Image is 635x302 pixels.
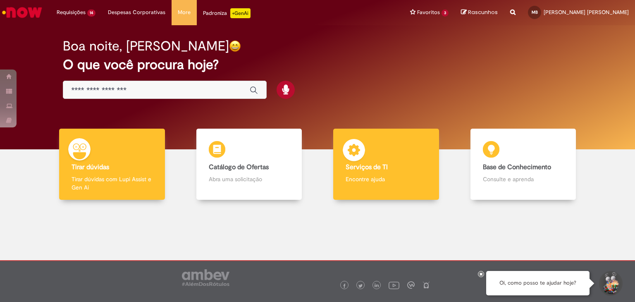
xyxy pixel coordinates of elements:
div: Padroniza [203,8,251,18]
p: Abra uma solicitação [209,175,290,183]
span: [PERSON_NAME] [PERSON_NAME] [544,9,629,16]
img: logo_footer_ambev_rotulo_gray.png [182,269,229,286]
h2: Boa noite, [PERSON_NAME] [63,39,229,53]
img: ServiceNow [1,4,43,21]
span: 14 [87,10,95,17]
span: 3 [442,10,449,17]
img: logo_footer_twitter.png [358,284,363,288]
span: Requisições [57,8,86,17]
a: Tirar dúvidas Tirar dúvidas com Lupi Assist e Gen Ai [43,129,181,200]
img: logo_footer_naosei.png [423,281,430,289]
button: Iniciar Conversa de Suporte [598,271,623,296]
a: Serviços de TI Encontre ajuda [317,129,455,200]
span: Despesas Corporativas [108,8,165,17]
div: Oi, como posso te ajudar hoje? [486,271,590,295]
p: Tirar dúvidas com Lupi Assist e Gen Ai [72,175,153,192]
h2: O que você procura hoje? [63,58,573,72]
p: Consulte e aprenda [483,175,564,183]
b: Tirar dúvidas [72,163,109,171]
p: +GenAi [230,8,251,18]
img: logo_footer_youtube.png [389,280,399,290]
span: Favoritos [417,8,440,17]
a: Catálogo de Ofertas Abra uma solicitação [181,129,318,200]
span: More [178,8,191,17]
img: logo_footer_facebook.png [342,284,346,288]
b: Serviços de TI [346,163,388,171]
span: Rascunhos [468,8,498,16]
b: Catálogo de Ofertas [209,163,269,171]
img: happy-face.png [229,40,241,52]
a: Rascunhos [461,9,498,17]
span: MB [532,10,538,15]
img: logo_footer_workplace.png [407,281,415,289]
p: Encontre ajuda [346,175,427,183]
b: Base de Conhecimento [483,163,551,171]
a: Base de Conhecimento Consulte e aprenda [455,129,592,200]
img: logo_footer_linkedin.png [375,283,379,288]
